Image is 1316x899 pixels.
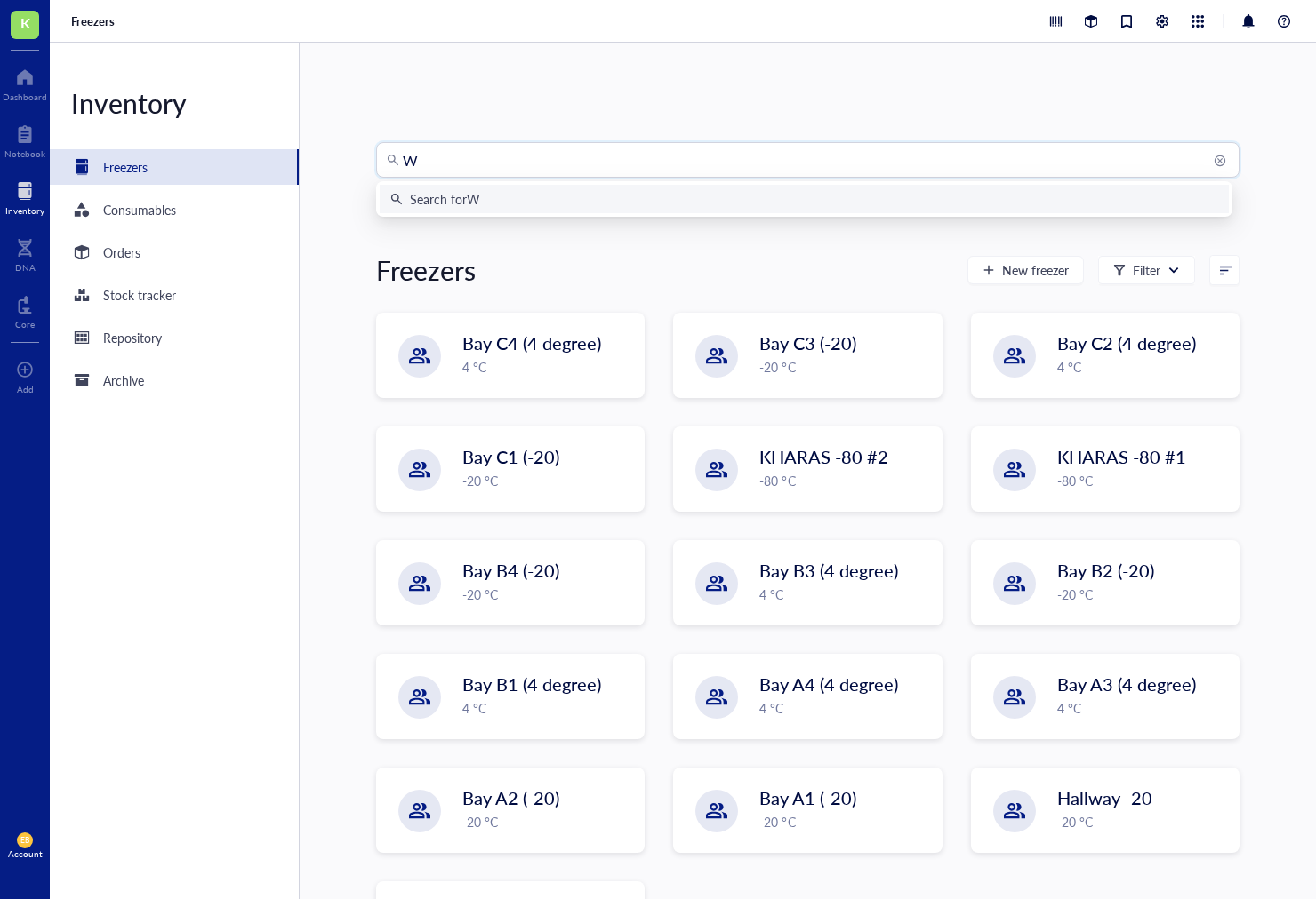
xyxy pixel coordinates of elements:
[1133,260,1160,280] div: Filter
[50,320,299,355] a: Repository
[462,330,601,355] span: Bay C4 (4 degree)
[50,277,299,313] a: Stock tracker
[50,192,299,227] a: Consumables
[462,585,633,604] div: -20 °C
[759,330,856,355] span: Bay C3 (-20)
[759,471,930,490] div: -80 °C
[1057,444,1186,469] span: KHARAS -80 #1
[50,149,299,185] a: Freezers
[376,252,476,288] div: Freezers
[759,585,930,604] div: 4 °C
[462,558,559,583] span: Bay B4 (-20)
[103,328,162,347] div: Repository
[3,63,47,102] a: Dashboard
[759,785,856,810] span: Bay A1 (-20)
[20,12,30,34] span: K
[5,205,44,216] div: Inventory
[462,785,559,810] span: Bay A2 (-20)
[103,285,176,305] div: Stock tracker
[1057,812,1228,831] div: -20 °C
[4,120,45,159] a: Notebook
[967,256,1084,284] button: New freezer
[1057,558,1154,583] span: Bay B2 (-20)
[50,235,299,270] a: Orders
[1057,357,1228,377] div: 4 °C
[462,471,633,490] div: -20 °C
[15,319,35,330] div: Core
[462,698,633,718] div: 4 °C
[4,148,45,159] div: Notebook
[3,91,47,102] div: Dashboard
[1057,672,1196,696] span: Bay A3 (4 degree)
[71,13,118,29] a: Freezers
[50,85,299,121] div: Inventory
[8,848,43,859] div: Account
[5,177,44,216] a: Inventory
[1057,585,1228,604] div: -20 °C
[410,189,480,209] div: Search for W
[103,157,148,177] div: Freezers
[20,836,29,845] span: EB
[759,698,930,718] div: 4 °C
[17,384,34,394] div: Add
[462,357,633,377] div: 4 °C
[759,558,898,583] span: Bay B3 (4 degree)
[50,362,299,398] a: Archive
[759,812,930,831] div: -20 °C
[103,243,140,262] div: Orders
[15,262,36,273] div: DNA
[759,444,888,469] span: KHARAS -80 #2
[1057,698,1228,718] div: 4 °C
[1057,471,1228,490] div: -80 °C
[15,234,36,273] a: DNA
[1002,263,1069,277] span: New freezer
[462,672,601,696] span: Bay B1 (4 degree)
[103,370,144,390] div: Archive
[462,812,633,831] div: -20 °C
[103,200,176,219] div: Consumables
[759,357,930,377] div: -20 °C
[1057,785,1152,810] span: Hallway -20
[759,672,898,696] span: Bay A4 (4 degree)
[1057,330,1196,355] span: Bay C2 (4 degree)
[462,444,559,469] span: Bay C1 (-20)
[15,290,35,330] a: Core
